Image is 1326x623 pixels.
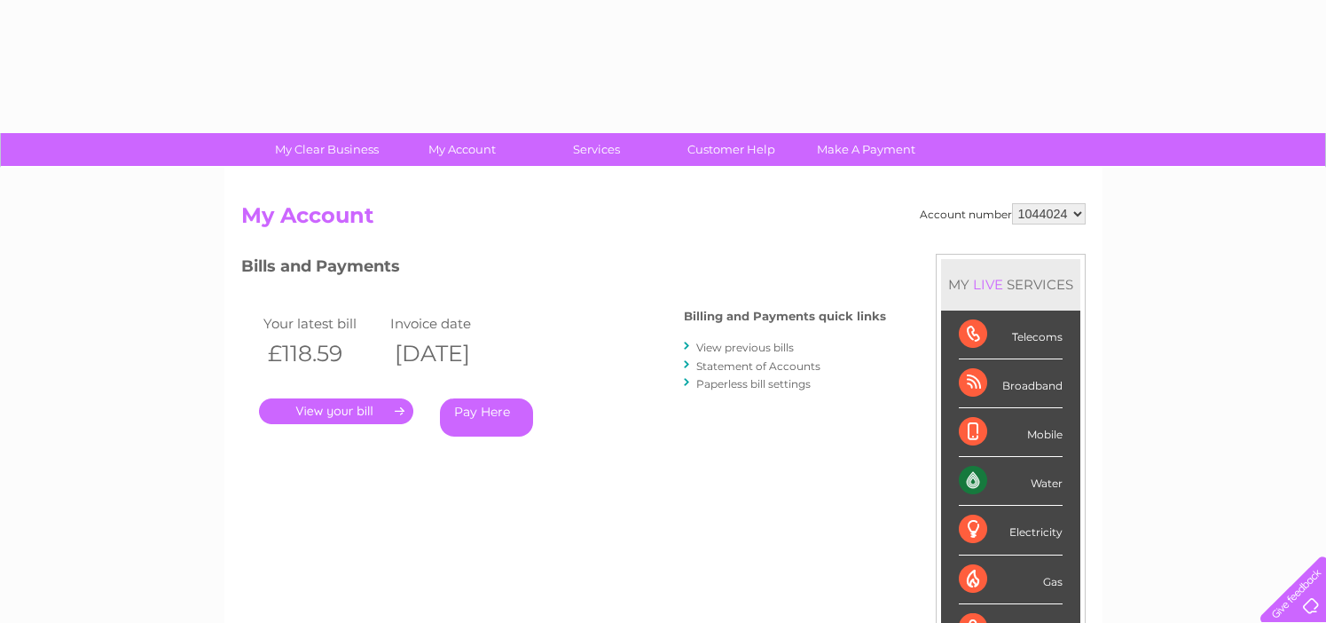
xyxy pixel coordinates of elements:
[959,311,1063,359] div: Telecoms
[259,311,387,335] td: Your latest bill
[696,377,811,390] a: Paperless bill settings
[386,311,514,335] td: Invoice date
[259,398,413,424] a: .
[658,133,804,166] a: Customer Help
[959,408,1063,457] div: Mobile
[696,359,820,373] a: Statement of Accounts
[259,335,387,372] th: £118.59
[388,133,535,166] a: My Account
[969,276,1007,293] div: LIVE
[959,556,1063,604] div: Gas
[523,133,670,166] a: Services
[959,506,1063,555] div: Electricity
[920,203,1086,225] div: Account number
[254,133,400,166] a: My Clear Business
[440,398,533,437] a: Pay Here
[241,254,886,285] h3: Bills and Payments
[386,335,514,372] th: [DATE]
[959,457,1063,506] div: Water
[941,259,1080,310] div: MY SERVICES
[793,133,939,166] a: Make A Payment
[696,341,794,354] a: View previous bills
[684,310,886,323] h4: Billing and Payments quick links
[241,203,1086,237] h2: My Account
[959,359,1063,408] div: Broadband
